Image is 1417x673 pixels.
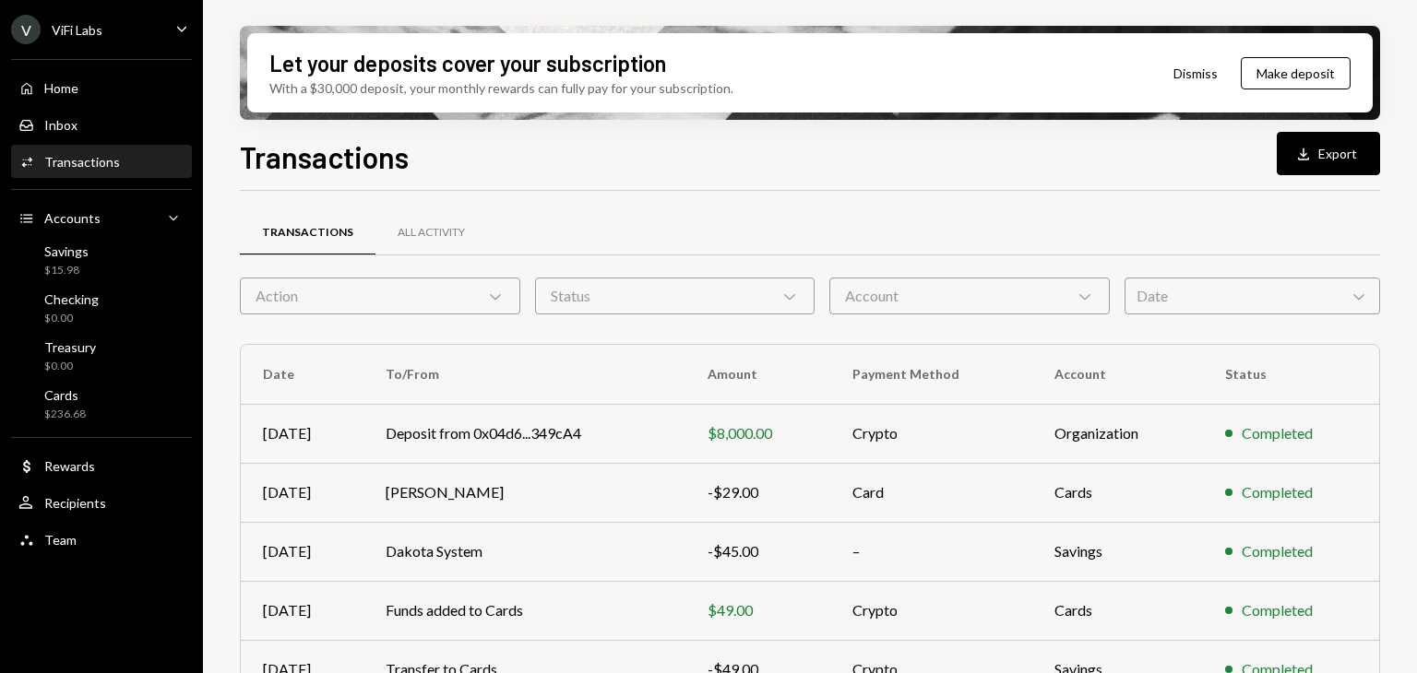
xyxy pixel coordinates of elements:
[830,522,1032,581] td: –
[1032,522,1203,581] td: Savings
[11,523,192,556] a: Team
[363,404,685,463] td: Deposit from 0x04d6...349cA4
[708,599,808,621] div: $49.00
[44,532,77,548] div: Team
[1032,581,1203,640] td: Cards
[44,80,78,96] div: Home
[363,345,685,404] th: To/From
[11,449,192,482] a: Rewards
[708,422,808,444] div: $8,000.00
[375,209,487,256] a: All Activity
[11,486,192,519] a: Recipients
[11,334,192,378] a: Treasury$0.00
[11,286,192,330] a: Checking$0.00
[708,540,808,562] div: -$45.00
[11,201,192,234] a: Accounts
[11,238,192,282] a: Savings$15.98
[830,463,1032,522] td: Card
[1032,404,1203,463] td: Organization
[11,382,192,426] a: Cards$236.68
[44,339,96,355] div: Treasury
[240,277,520,314] div: Action
[262,225,353,241] div: Transactions
[240,209,375,256] a: Transactions
[263,599,341,621] div: [DATE]
[263,540,341,562] div: [DATE]
[1032,345,1203,404] th: Account
[44,117,77,133] div: Inbox
[44,154,120,170] div: Transactions
[830,581,1032,640] td: Crypto
[1150,52,1241,95] button: Dismiss
[44,263,89,278] div: $15.98
[830,345,1032,404] th: Payment Method
[263,481,341,503] div: [DATE]
[1242,481,1313,503] div: Completed
[1125,277,1380,314] div: Date
[44,359,96,374] div: $0.00
[52,22,102,38] div: ViFi Labs
[269,48,666,78] div: Let your deposits cover your subscription
[44,243,89,259] div: Savings
[830,404,1032,463] td: Crypto
[363,463,685,522] td: [PERSON_NAME]
[535,277,816,314] div: Status
[363,522,685,581] td: Dakota System
[829,277,1110,314] div: Account
[44,291,99,307] div: Checking
[11,71,192,104] a: Home
[44,387,86,403] div: Cards
[1032,463,1203,522] td: Cards
[269,78,733,98] div: With a $30,000 deposit, your monthly rewards can fully pay for your subscription.
[685,345,830,404] th: Amount
[263,422,341,444] div: [DATE]
[44,210,101,226] div: Accounts
[1242,540,1313,562] div: Completed
[11,108,192,141] a: Inbox
[11,145,192,178] a: Transactions
[1242,599,1313,621] div: Completed
[1241,57,1351,89] button: Make deposit
[44,495,106,511] div: Recipients
[1203,345,1379,404] th: Status
[1277,132,1380,175] button: Export
[241,345,363,404] th: Date
[11,15,41,44] div: V
[240,138,409,175] h1: Transactions
[44,311,99,326] div: $0.00
[44,407,86,422] div: $236.68
[708,481,808,503] div: -$29.00
[363,581,685,640] td: Funds added to Cards
[1242,422,1313,444] div: Completed
[398,225,465,241] div: All Activity
[44,458,95,474] div: Rewards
